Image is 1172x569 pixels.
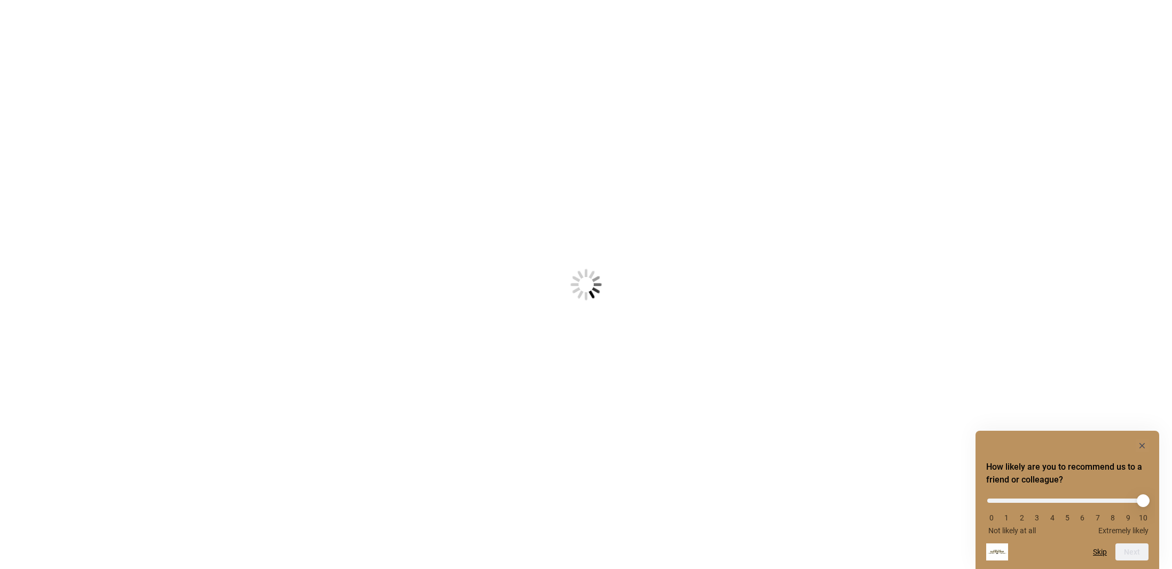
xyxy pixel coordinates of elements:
img: Loading [518,216,655,353]
h2: How likely are you to recommend us to a friend or colleague? Select an option from 0 to 10, with ... [986,461,1149,486]
li: 1 [1001,513,1012,522]
li: 10 [1138,513,1149,522]
li: 0 [986,513,997,522]
span: Not likely at all [988,526,1036,535]
li: 8 [1107,513,1118,522]
div: How likely are you to recommend us to a friend or colleague? Select an option from 0 to 10, with ... [986,439,1149,560]
li: 2 [1017,513,1027,522]
li: 5 [1062,513,1073,522]
button: Skip [1093,548,1107,556]
li: 3 [1032,513,1042,522]
li: 7 [1092,513,1103,522]
li: 4 [1047,513,1058,522]
li: 9 [1123,513,1134,522]
li: 6 [1077,513,1088,522]
button: Next question [1115,543,1149,560]
div: How likely are you to recommend us to a friend or colleague? Select an option from 0 to 10, with ... [986,491,1149,535]
span: Extremely likely [1098,526,1149,535]
button: Hide survey [1136,439,1149,452]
